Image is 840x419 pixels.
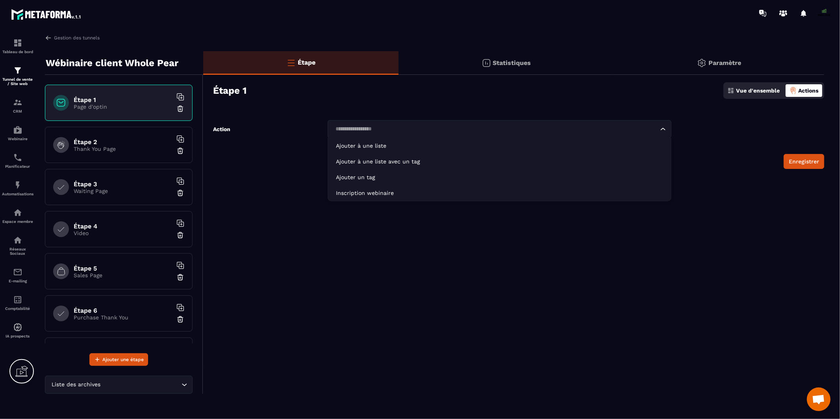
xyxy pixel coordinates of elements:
img: formation [13,98,22,107]
p: Comptabilité [2,306,33,311]
img: setting-gr.5f69749f.svg [697,58,706,68]
p: CRM [2,109,33,113]
p: Ajouter à une liste [336,142,663,150]
h6: Étape 5 [74,265,172,272]
img: formation [13,66,22,75]
p: Automatisations [2,192,33,196]
img: formation [13,38,22,48]
p: Paramètre [708,59,741,67]
a: formationformationTunnel de vente / Site web [2,60,33,92]
img: automations [13,323,22,332]
a: formationformationCRM [2,92,33,119]
p: E-mailing [2,279,33,283]
a: emailemailE-mailing [2,261,33,289]
button: Enregistrer [784,154,824,169]
img: stats.20deebd0.svg [482,58,491,68]
img: actions-active.8f1ece3a.png [790,87,797,94]
p: Thank You Page [74,146,172,152]
img: trash [176,189,184,197]
p: Webinaire [2,137,33,141]
p: Espace membre [2,219,33,224]
img: automations [13,208,22,217]
h6: Étape 6 [74,307,172,314]
a: Ouvrir le chat [807,387,831,411]
img: trash [176,105,184,113]
button: Ajouter une étape [89,353,148,366]
h6: Étape 3 [74,180,172,188]
p: Wébinaire client Whole Pear [46,55,178,71]
img: trash [176,273,184,281]
img: automations [13,125,22,135]
p: Étape [298,59,315,66]
p: Ajouter à une liste avec un tag [336,158,663,165]
p: Sales Page [74,272,172,278]
p: Tunnel de vente / Site web [2,77,33,86]
p: IA prospects [2,334,33,338]
a: accountantaccountantComptabilité [2,289,33,317]
div: Search for option [328,120,671,138]
a: social-networksocial-networkRéseaux Sociaux [2,230,33,261]
p: Ajouter un tag [336,173,663,181]
input: Search for option [102,380,180,389]
p: Purchase Thank You [74,314,172,321]
a: schedulerschedulerPlanificateur [2,147,33,174]
p: Vue d'ensemble [736,87,780,94]
img: scheduler [13,153,22,162]
p: Page d'optin [74,104,172,110]
img: bars-o.4a397970.svg [286,58,296,67]
img: social-network [13,235,22,245]
label: Action [213,126,230,132]
p: Planificateur [2,164,33,169]
img: dashboard.5f9f1413.svg [727,87,734,94]
span: Ajouter une étape [102,356,144,363]
a: formationformationTableau de bord [2,32,33,60]
img: automations [13,180,22,190]
img: trash [176,231,184,239]
input: Search for option [333,125,658,133]
h3: Étape 1 [213,85,247,96]
p: Inscription webinaire [336,189,663,197]
p: Statistiques [493,59,531,67]
span: Liste des archives [50,380,102,389]
img: accountant [13,295,22,304]
img: trash [176,315,184,323]
img: trash [176,147,184,155]
h6: Étape 4 [74,222,172,230]
h6: Étape 2 [74,138,172,146]
div: Search for option [45,376,193,394]
p: Waiting Page [74,188,172,194]
img: email [13,267,22,277]
a: automationsautomationsEspace membre [2,202,33,230]
p: Actions [798,87,818,94]
img: arrow [45,34,52,41]
p: Tableau de bord [2,50,33,54]
p: Réseaux Sociaux [2,247,33,256]
a: automationsautomationsAutomatisations [2,174,33,202]
a: automationsautomationsWebinaire [2,119,33,147]
p: Video [74,230,172,236]
a: Gestion des tunnels [45,34,100,41]
h6: Étape 1 [74,96,172,104]
img: logo [11,7,82,21]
